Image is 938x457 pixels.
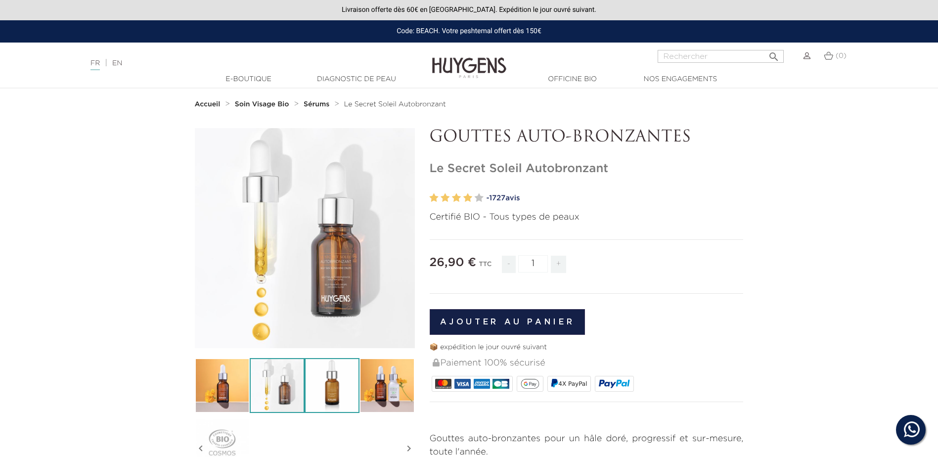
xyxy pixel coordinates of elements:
[452,191,461,205] label: 3
[432,353,744,374] div: Paiement 100% sécurisé
[658,50,784,63] input: Rechercher
[304,101,329,108] strong: Sérums
[765,47,783,60] button: 
[195,100,223,108] a: Accueil
[304,100,332,108] a: Sérums
[307,74,406,85] a: Diagnostic de peau
[518,255,548,273] input: Quantité
[551,256,567,273] span: +
[523,74,622,85] a: Officine Bio
[430,191,439,205] label: 1
[521,379,539,389] img: google_pay
[430,342,744,353] p: 📦 expédition le jour ouvré suivant
[441,191,449,205] label: 2
[235,100,292,108] a: Soin Visage Bio
[489,194,505,202] span: 1727
[344,100,446,108] a: Le Secret Soleil Autobronzant
[463,191,472,205] label: 4
[454,379,471,389] img: VISA
[430,162,744,176] h1: Le Secret Soleil Autobronzant
[430,128,744,147] p: GOUTTES AUTO-BRONZANTES
[479,254,491,280] div: TTC
[836,52,847,59] span: (0)
[433,359,440,366] img: Paiement 100% sécurisé
[474,379,490,389] img: AMEX
[502,256,516,273] span: -
[86,57,383,69] div: |
[558,380,587,387] span: 4X PayPal
[430,257,477,269] span: 26,90 €
[195,358,250,413] img: Le Secret Soleil Autobronzant
[432,42,506,80] img: Huygens
[199,74,298,85] a: E-Boutique
[195,101,221,108] strong: Accueil
[475,191,484,205] label: 5
[430,309,585,335] button: Ajouter au panier
[344,101,446,108] span: Le Secret Soleil Autobronzant
[768,48,780,60] i: 
[112,60,122,67] a: EN
[487,191,744,206] a: -1727avis
[235,101,289,108] strong: Soin Visage Bio
[435,379,451,389] img: MASTERCARD
[430,211,744,224] p: Certifié BIO - Tous types de peaux
[631,74,730,85] a: Nos engagements
[492,379,509,389] img: CB_NATIONALE
[90,60,100,70] a: FR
